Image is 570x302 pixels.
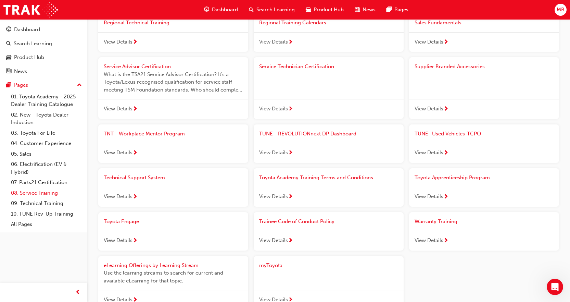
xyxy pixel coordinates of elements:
span: next-icon [443,150,448,156]
span: View Details [259,105,288,113]
img: Trak [3,2,58,17]
div: Product Hub [14,53,44,61]
span: next-icon [443,106,448,112]
span: News [363,6,376,14]
span: next-icon [132,150,138,156]
a: guage-iconDashboard [199,3,243,17]
span: TNT - Workplace Mentor Program [104,131,185,137]
a: Regional Technical TrainingView Details [98,13,248,52]
a: news-iconNews [349,3,381,17]
a: Dashboard [3,23,85,36]
span: Toyota Apprenticeship Program [415,174,490,181]
span: next-icon [132,39,138,46]
a: Supplier Branded AccessoriesView Details [409,57,559,119]
span: next-icon [288,106,293,112]
span: Service Technician Certification [259,63,334,70]
span: search-icon [249,5,254,14]
a: Regional Training CalendarsView Details [254,13,404,52]
span: Service Advisor Certification [104,63,171,70]
span: View Details [104,237,132,244]
span: Warranty Training [415,218,457,225]
a: Service Advisor CertificationWhat is the TSA21 Service Advisor Certification? It's a Toyota/Lexus... [98,57,248,119]
span: View Details [415,105,443,113]
a: TUNE- Used Vehicles-TCPOView Details [409,124,559,163]
span: View Details [415,38,443,46]
a: 10. TUNE Rev-Up Training [8,209,85,219]
a: Service Technician CertificationView Details [254,57,404,119]
a: 01. Toyota Academy - 2025 Dealer Training Catalogue [8,92,85,110]
a: 07. Parts21 Certification [8,177,85,188]
div: Pages [14,81,28,89]
span: Toyota Academy Training Terms and Conditions [259,174,373,181]
span: TUNE - REVOLUTIONnext DP Dashboard [259,131,356,137]
div: Search Learning [14,40,52,48]
span: next-icon [443,238,448,244]
span: View Details [259,149,288,157]
span: Regional Training Calendars [259,20,326,26]
span: TUNE- Used Vehicles-TCPO [415,131,481,137]
span: pages-icon [387,5,392,14]
span: Toyota Engage [104,218,139,225]
span: Dashboard [212,6,238,14]
span: guage-icon [204,5,209,14]
iframe: Intercom live chat [547,279,563,295]
span: View Details [259,237,288,244]
a: TNT - Workplace Mentor ProgramView Details [98,124,248,163]
a: Toyota Academy Training Terms and ConditionsView Details [254,168,404,207]
span: View Details [104,149,132,157]
span: View Details [104,193,132,201]
span: pages-icon [6,82,11,88]
span: news-icon [355,5,360,14]
span: next-icon [288,150,293,156]
span: View Details [415,149,443,157]
span: next-icon [132,194,138,200]
span: Search Learning [256,6,295,14]
span: View Details [415,193,443,201]
span: View Details [259,38,288,46]
a: Sales FundamentalsView Details [409,13,559,52]
span: next-icon [132,238,138,244]
a: 06. Electrification (EV & Hybrid) [8,159,85,177]
a: car-iconProduct Hub [300,3,349,17]
span: Regional Technical Training [104,20,169,26]
a: Toyota EngageView Details [98,212,248,251]
span: Supplier Branded Accessories [415,63,485,70]
span: View Details [259,193,288,201]
span: next-icon [288,194,293,200]
span: Use the learning streams to search for current and available eLearning for that topic. [104,269,243,285]
button: Pages [3,79,85,92]
span: eLearning Offerings by Learning Stream [104,262,199,268]
a: pages-iconPages [381,3,414,17]
span: View Details [104,105,132,113]
span: Sales Fundamentals [415,20,461,26]
a: Technical Support SystemView Details [98,168,248,207]
span: car-icon [306,5,311,14]
a: 02. New - Toyota Dealer Induction [8,110,85,128]
span: news-icon [6,69,11,75]
a: Product Hub [3,51,85,64]
span: Technical Support System [104,174,165,181]
a: All Pages [8,219,85,230]
a: 03. Toyota For Life [8,128,85,138]
span: MB [557,6,565,14]
a: 09. Technical Training [8,198,85,209]
a: 08. Service Training [8,188,85,198]
span: guage-icon [6,27,11,33]
span: View Details [415,237,443,244]
a: Warranty TrainingView Details [409,212,559,251]
span: search-icon [6,41,11,47]
span: What is the TSA21 Service Advisor Certification? It's a Toyota/Lexus recognised qualification for... [104,71,243,94]
a: 04. Customer Experience [8,138,85,149]
span: View Details [104,38,132,46]
span: Trainee Code of Conduct Policy [259,218,334,225]
span: Product Hub [314,6,344,14]
a: Trainee Code of Conduct PolicyView Details [254,212,404,251]
button: DashboardSearch LearningProduct HubNews [3,22,85,79]
span: myToyota [259,262,282,268]
a: search-iconSearch Learning [243,3,300,17]
span: next-icon [443,194,448,200]
a: 05. Sales [8,149,85,159]
span: car-icon [6,55,11,61]
span: next-icon [443,39,448,46]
